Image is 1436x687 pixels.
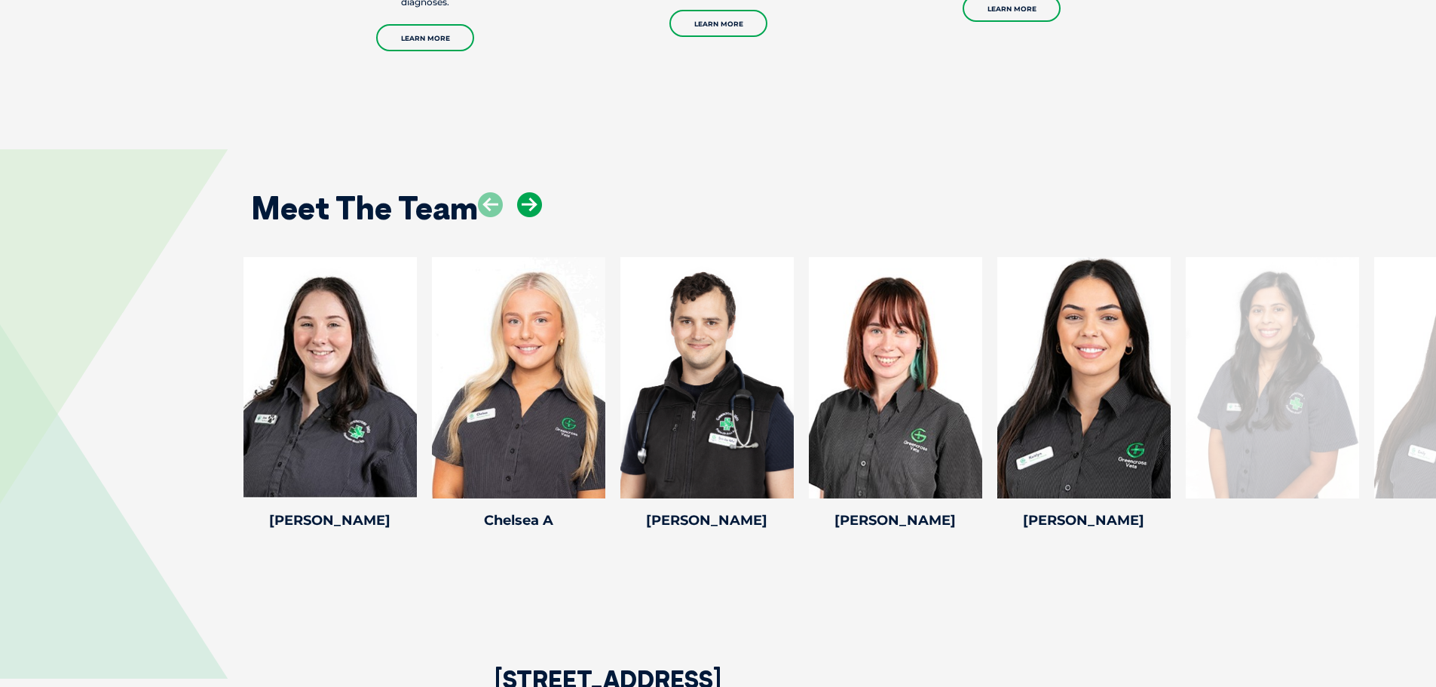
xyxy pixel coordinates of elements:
h2: Meet The Team [251,192,478,224]
h4: Chelsea A [432,514,605,527]
a: Learn More [669,10,767,37]
h4: [PERSON_NAME] [243,514,417,527]
h4: [PERSON_NAME] [809,514,982,527]
a: Learn More [376,24,474,51]
h4: [PERSON_NAME] [997,514,1171,527]
h4: [PERSON_NAME] [620,514,794,527]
